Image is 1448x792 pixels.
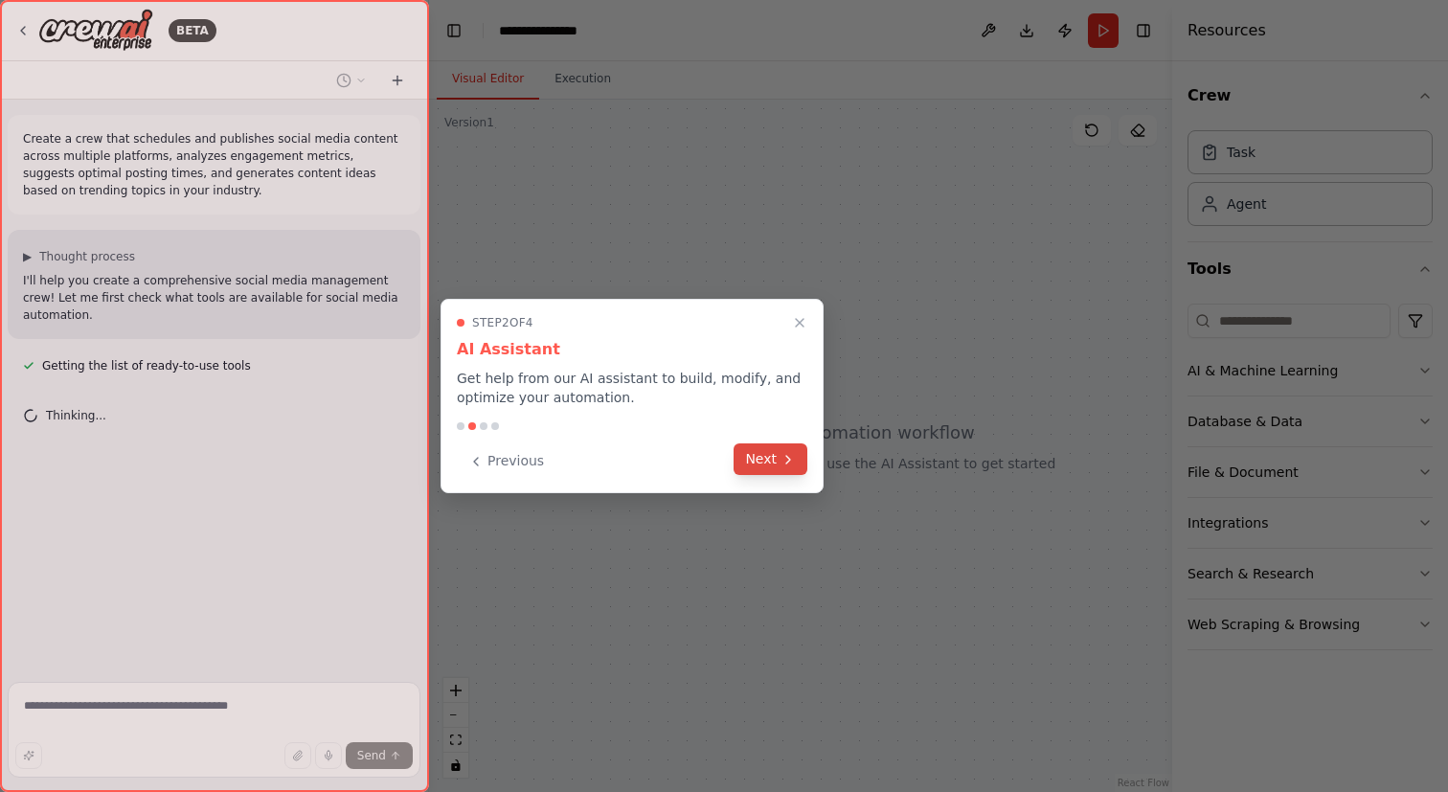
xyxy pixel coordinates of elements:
span: Step 2 of 4 [472,315,533,330]
button: Hide left sidebar [441,17,467,44]
button: Previous [457,445,555,477]
button: Next [734,443,807,475]
button: Close walkthrough [788,311,811,334]
h3: AI Assistant [457,338,807,361]
p: Get help from our AI assistant to build, modify, and optimize your automation. [457,369,807,407]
